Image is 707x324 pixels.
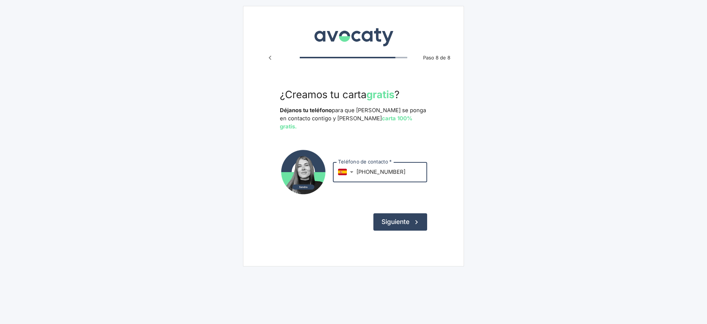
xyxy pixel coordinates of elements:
img: Avocaty [312,23,395,48]
p: para que [PERSON_NAME] se ponga en contacto contigo y [PERSON_NAME] [280,106,427,131]
span: Paso 8 de 8 [419,54,455,62]
img: Avatar de Avocaty de Sandra [280,148,327,196]
strong: Déjanos tu teléfono [280,107,332,114]
button: Siguiente [373,213,427,230]
button: Paso anterior [263,51,277,65]
label: Teléfono de contacto [338,158,391,165]
strong: gratis [366,88,394,101]
h3: ¿Creamos tu carta ? [280,89,427,100]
